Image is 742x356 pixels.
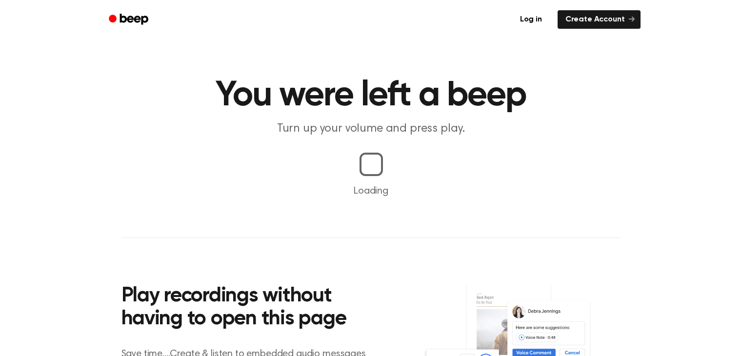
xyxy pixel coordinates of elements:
[184,121,559,137] p: Turn up your volume and press play.
[121,78,621,113] h1: You were left a beep
[121,285,384,331] h2: Play recordings without having to open this page
[12,184,730,198] p: Loading
[510,8,552,31] a: Log in
[102,10,157,29] a: Beep
[558,10,641,29] a: Create Account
